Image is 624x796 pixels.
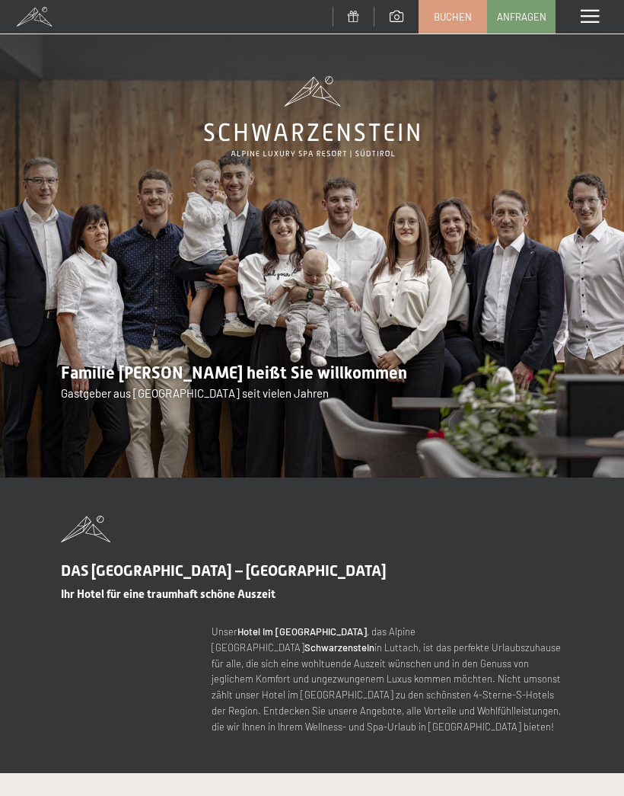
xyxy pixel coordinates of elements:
[61,386,329,400] span: Gastgeber aus [GEOGRAPHIC_DATA] seit vielen Jahren
[419,1,486,33] a: Buchen
[237,625,367,638] strong: Hotel im [GEOGRAPHIC_DATA]
[434,10,472,24] span: Buchen
[488,1,555,33] a: Anfragen
[61,587,275,601] span: Ihr Hotel für eine traumhaft schöne Auszeit
[61,363,407,382] span: Familie [PERSON_NAME] heißt Sie willkommen
[61,561,387,580] span: DAS [GEOGRAPHIC_DATA] – [GEOGRAPHIC_DATA]
[212,624,563,735] p: Unser , das Alpine [GEOGRAPHIC_DATA] in Luttach, ist das perfekte Urlaubszuhause für alle, die si...
[497,10,546,24] span: Anfragen
[304,641,374,654] strong: Schwarzenstein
